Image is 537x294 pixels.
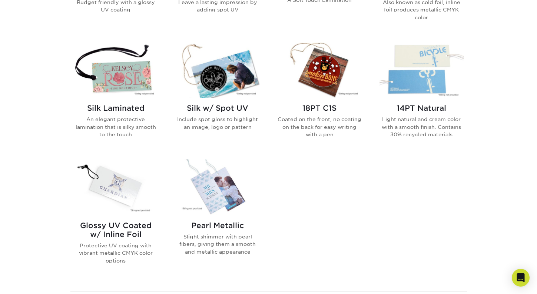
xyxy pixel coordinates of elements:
p: Light natural and cream color with a smooth finish. Contains 30% recycled materials [379,116,464,138]
h2: Glossy UV Coated w/ Inline Foil [74,221,158,239]
img: Silk Laminated Hang Tags [74,42,158,98]
img: Pearl Metallic Hang Tags [176,159,260,215]
p: Slight shimmer with pearl fibers, giving them a smooth and metallic appearance [176,233,260,255]
h2: 18PT C1S [278,104,362,113]
img: Glossy UV Coated w/ Inline Foil Hang Tags [74,159,158,215]
img: 18PT C1S Hang Tags [278,42,362,98]
a: 18PT C1S Hang Tags 18PT C1S Coated on the front, no coating on the back for easy writing with a pen [278,42,362,150]
img: 14PT Natural Hang Tags [379,42,464,98]
a: Silk w/ Spot UV Hang Tags Silk w/ Spot UV Include spot gloss to highlight an image, logo or pattern [176,42,260,150]
iframe: Google Customer Reviews [2,271,63,291]
p: Protective UV coating with vibrant metallic CMYK color options [74,242,158,264]
a: Glossy UV Coated w/ Inline Foil Hang Tags Glossy UV Coated w/ Inline Foil Protective UV coating w... [74,159,158,277]
h2: 14PT Natural [379,104,464,113]
h2: Silk w/ Spot UV [176,104,260,113]
h2: Pearl Metallic [176,221,260,230]
p: Coated on the front, no coating on the back for easy writing with a pen [278,116,362,138]
img: Silk w/ Spot UV Hang Tags [176,42,260,98]
h2: Silk Laminated [74,104,158,113]
a: Silk Laminated Hang Tags Silk Laminated An elegant protective lamination that is silky smooth to ... [74,42,158,150]
div: Open Intercom Messenger [512,269,530,287]
p: Include spot gloss to highlight an image, logo or pattern [176,116,260,131]
a: 14PT Natural Hang Tags 14PT Natural Light natural and cream color with a smooth finish. Contains ... [379,42,464,150]
p: An elegant protective lamination that is silky smooth to the touch [74,116,158,138]
a: Pearl Metallic Hang Tags Pearl Metallic Slight shimmer with pearl fibers, giving them a smooth an... [176,159,260,277]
